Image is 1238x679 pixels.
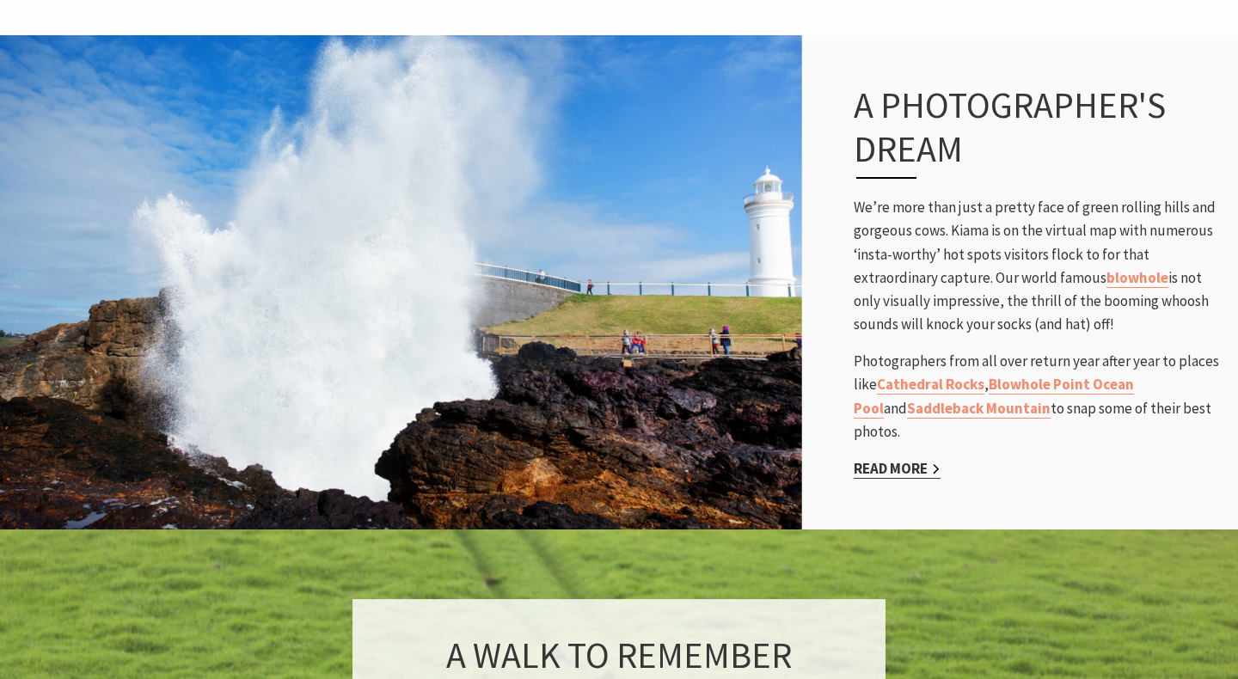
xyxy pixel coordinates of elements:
a: Cathedral Rocks [877,375,984,395]
p: We’re more than just a pretty face of green rolling hills and gorgeous cows. Kiama is on the virt... [854,196,1221,336]
h3: A photographer's dream [854,83,1185,179]
p: Photographers from all over return year after year to places like , and to snap some of their bes... [854,350,1221,443]
a: Blowhole Point Ocean Pool [854,375,1134,418]
a: Read More [854,459,941,479]
a: blowhole [1106,268,1168,288]
a: Saddleback Mountain [907,399,1051,419]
